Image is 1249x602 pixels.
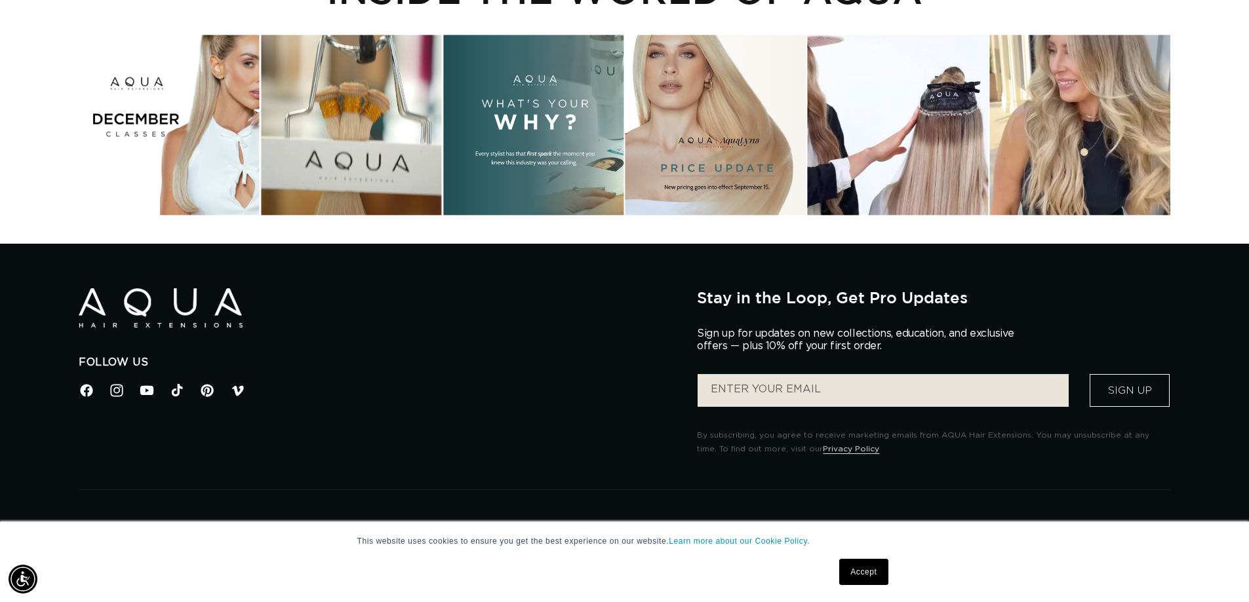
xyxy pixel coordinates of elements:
div: Instagram post opens in a popup [79,35,259,215]
div: Accessibility Menu [9,565,37,593]
h2: Follow Us [79,356,677,369]
a: Privacy Policy [823,445,879,453]
button: Sign Up [1090,374,1170,407]
iframe: Chat Widget [1183,539,1249,602]
p: Sign up for updates on new collections, education, and exclusive offers — plus 10% off your first... [697,328,1025,352]
h2: Stay in the Loop, Get Pro Updates [697,288,1170,307]
div: Instagram post opens in a popup [443,35,624,215]
a: Learn more about our Cookie Policy. [669,536,810,546]
div: Instagram post opens in a popup [990,35,1170,215]
a: Accept [839,559,888,585]
div: Instagram post opens in a popup [625,35,806,215]
p: By subscribing, you agree to receive marketing emails from AQUA Hair Extensions. You may unsubscr... [697,428,1170,457]
div: Instagram post opens in a popup [261,35,441,215]
img: Aqua Hair Extensions [79,288,243,328]
input: ENTER YOUR EMAIL [698,374,1069,407]
div: Instagram post opens in a popup [808,35,988,215]
p: This website uses cookies to ensure you get the best experience on our website. [357,535,892,547]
